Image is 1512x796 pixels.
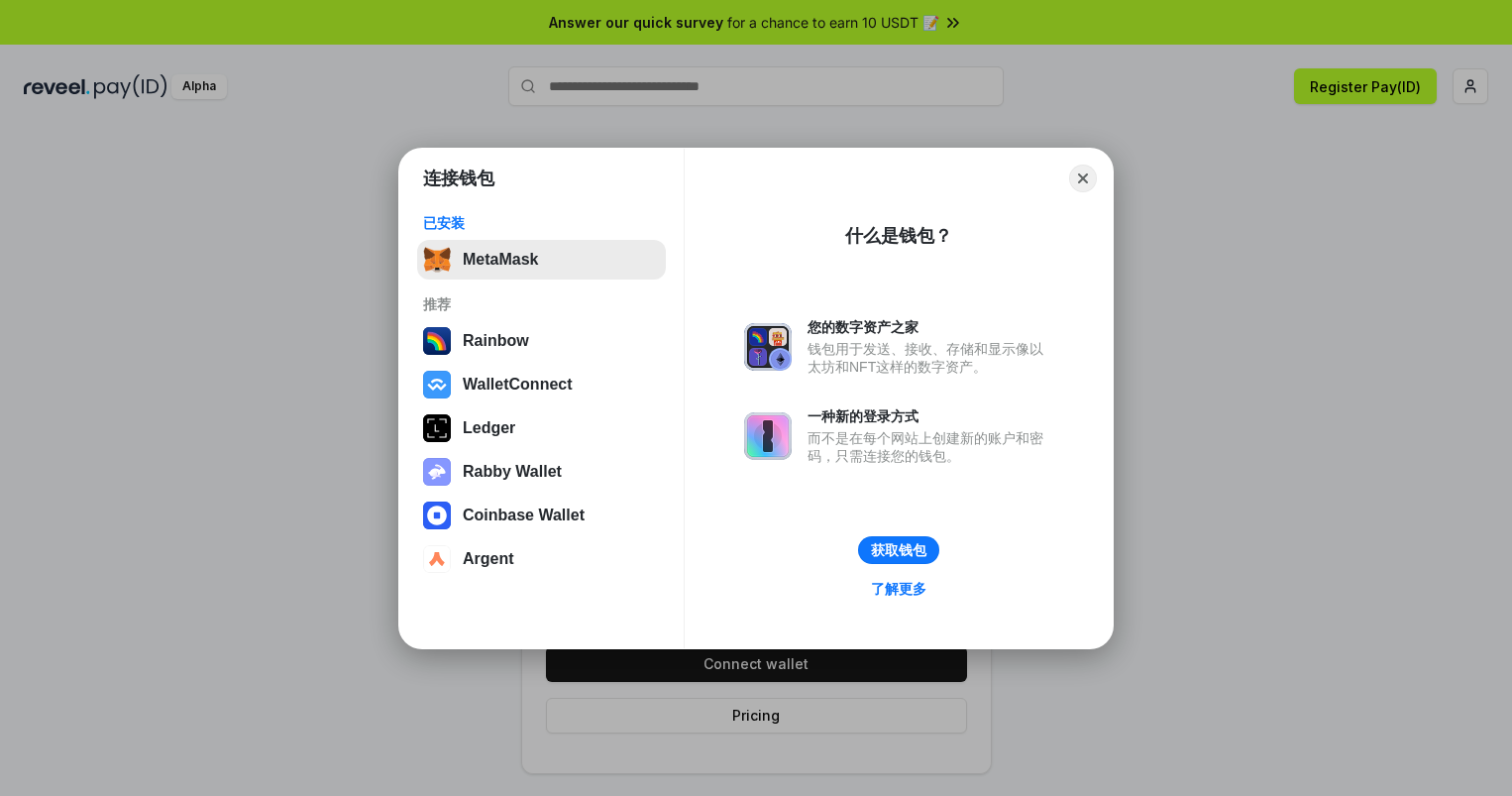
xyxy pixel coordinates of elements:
div: Ledger [463,419,515,437]
div: Rainbow [463,332,529,350]
img: svg+xml,%3Csvg%20width%3D%2228%22%20height%3D%2228%22%20viewBox%3D%220%200%2028%2028%22%20fill%3D... [423,502,451,529]
img: svg+xml,%3Csvg%20width%3D%2228%22%20height%3D%2228%22%20viewBox%3D%220%200%2028%2028%22%20fill%3D... [423,371,451,398]
button: Argent [417,539,666,579]
div: 推荐 [423,295,660,313]
div: Coinbase Wallet [463,507,585,524]
div: 什么是钱包？ [845,224,952,248]
img: svg+xml,%3Csvg%20xmlns%3D%22http%3A%2F%2Fwww.w3.org%2F2000%2Fsvg%22%20fill%3D%22none%22%20viewBox... [423,458,451,486]
div: 而不是在每个网站上创建新的账户和密码，只需连接您的钱包。 [808,429,1053,465]
button: Coinbase Wallet [417,496,666,535]
button: Ledger [417,408,666,448]
img: svg+xml,%3Csvg%20xmlns%3D%22http%3A%2F%2Fwww.w3.org%2F2000%2Fsvg%22%20width%3D%2228%22%20height%3... [423,414,451,442]
div: 一种新的登录方式 [808,407,1053,425]
button: Rabby Wallet [417,452,666,492]
h1: 连接钱包 [423,167,494,190]
img: svg+xml,%3Csvg%20xmlns%3D%22http%3A%2F%2Fwww.w3.org%2F2000%2Fsvg%22%20fill%3D%22none%22%20viewBox... [744,412,792,460]
img: svg+xml,%3Csvg%20xmlns%3D%22http%3A%2F%2Fwww.w3.org%2F2000%2Fsvg%22%20fill%3D%22none%22%20viewBox... [744,323,792,371]
div: 已安装 [423,214,660,232]
div: WalletConnect [463,376,573,394]
div: 您的数字资产之家 [808,318,1053,336]
div: 获取钱包 [871,541,926,559]
div: 钱包用于发送、接收、存储和显示像以太坊和NFT这样的数字资产。 [808,340,1053,376]
div: 了解更多 [871,580,926,598]
div: Rabby Wallet [463,463,562,481]
button: WalletConnect [417,365,666,404]
div: Argent [463,550,514,568]
button: MetaMask [417,240,666,280]
button: 获取钱包 [858,536,939,564]
button: Close [1069,165,1097,192]
div: MetaMask [463,251,538,269]
img: svg+xml,%3Csvg%20width%3D%22120%22%20height%3D%22120%22%20viewBox%3D%220%200%20120%20120%22%20fil... [423,327,451,355]
button: Rainbow [417,321,666,361]
img: svg+xml,%3Csvg%20fill%3D%22none%22%20height%3D%2233%22%20viewBox%3D%220%200%2035%2033%22%20width%... [423,246,451,274]
a: 了解更多 [859,576,938,602]
img: svg+xml,%3Csvg%20width%3D%2228%22%20height%3D%2228%22%20viewBox%3D%220%200%2028%2028%22%20fill%3D... [423,545,451,573]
